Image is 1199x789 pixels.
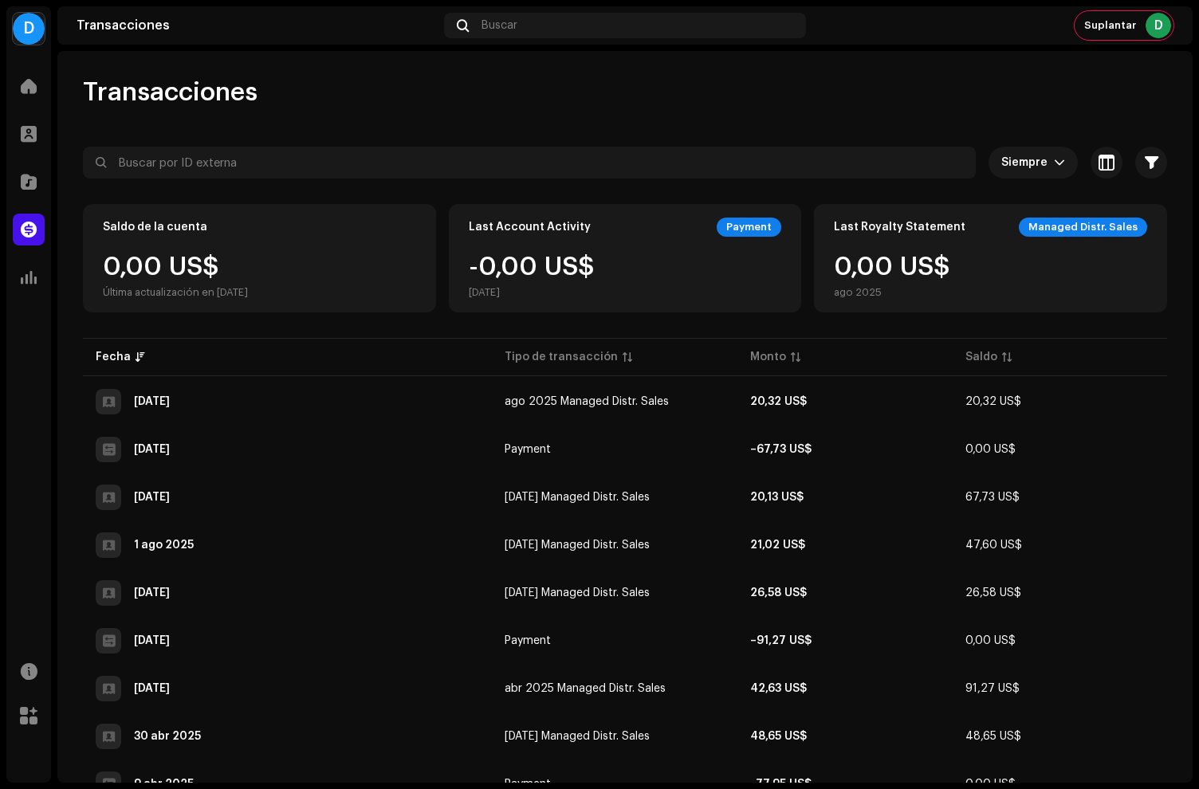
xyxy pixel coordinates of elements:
[965,635,1016,646] span: 0,00 US$
[96,349,131,365] div: Fecha
[750,540,805,551] strong: 21,02 US$
[13,13,45,45] div: D
[1019,218,1147,237] div: Managed Distr. Sales
[134,731,201,742] div: 30 abr 2025
[469,286,595,299] div: [DATE]
[482,19,517,32] span: Buscar
[134,540,194,551] div: 1 ago 2025
[505,635,551,646] span: Payment
[1146,13,1171,38] div: D
[83,147,976,179] input: Buscar por ID externa
[134,587,170,599] div: 3 jul 2025
[83,77,257,108] span: Transacciones
[834,286,950,299] div: ago 2025
[750,444,812,455] strong: –67,73 US$
[1001,147,1054,179] span: Siempre
[750,731,807,742] strong: 48,65 US$
[103,286,248,299] div: Última actualización en [DATE]
[505,349,618,365] div: Tipo de transacción
[965,683,1020,694] span: 91,27 US$
[965,396,1021,407] span: 20,32 US$
[965,444,1016,455] span: 0,00 US$
[505,587,650,599] span: may 2025 Managed Distr. Sales
[469,221,591,234] div: Last Account Activity
[750,492,804,503] strong: 20,13 US$
[717,218,781,237] div: Payment
[965,492,1020,503] span: 67,73 US$
[750,396,807,407] strong: 20,32 US$
[965,731,1021,742] span: 48,65 US$
[134,492,170,503] div: 2 sept 2025
[1054,147,1065,179] div: dropdown trigger
[134,683,170,694] div: 1 jun 2025
[965,587,1021,599] span: 26,58 US$
[834,221,965,234] div: Last Royalty Statement
[750,635,812,646] strong: –91,27 US$
[1084,19,1136,32] span: Suplantar
[505,540,650,551] span: jun 2025 Managed Distr. Sales
[750,683,807,694] strong: 42,63 US$
[505,444,551,455] span: Payment
[505,731,650,742] span: mar 2025 Managed Distr. Sales
[505,492,650,503] span: jul 2025 Managed Distr. Sales
[750,587,807,599] strong: 26,58 US$
[505,683,666,694] span: abr 2025 Managed Distr. Sales
[505,396,669,407] span: ago 2025 Managed Distr. Sales
[134,444,170,455] div: 12 sept 2025
[134,396,170,407] div: 2 oct 2025
[134,635,170,646] div: 10 jun 2025
[103,221,207,234] div: Saldo de la cuenta
[965,540,1022,551] span: 47,60 US$
[965,349,997,365] div: Saldo
[750,349,786,365] div: Monto
[77,19,438,32] div: Transacciones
